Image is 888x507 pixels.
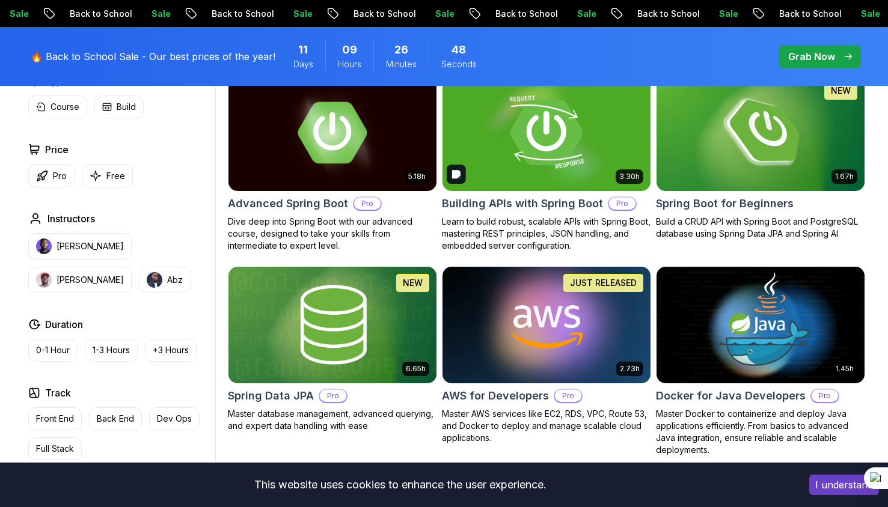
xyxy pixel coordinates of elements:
p: 1-3 Hours [93,344,130,356]
p: Sale [114,8,152,20]
button: Free [82,164,133,187]
p: Front End [36,413,74,425]
h2: Advanced Spring Boot [228,195,348,212]
p: Back to School [741,8,823,20]
p: NEW [831,85,851,97]
button: Pro [28,164,75,187]
p: 6.65h [406,364,426,374]
div: This website uses cookies to enhance the user experience. [9,472,791,498]
span: 26 Minutes [394,41,408,58]
a: Docker for Java Developers card1.45hDocker for Java DevelopersProMaster Docker to containerize an... [656,266,865,456]
button: instructor imgAbz [139,267,191,293]
button: instructor img[PERSON_NAME] [28,233,132,260]
img: Spring Data JPA card [228,267,436,383]
button: Front End [28,407,82,430]
p: Pro [555,390,581,402]
p: Learn to build robust, scalable APIs with Spring Boot, mastering REST principles, JSON handling, ... [442,216,651,252]
img: instructor img [147,272,162,288]
p: Sale [681,8,720,20]
a: Spring Data JPA card6.65hNEWSpring Data JPAProMaster database management, advanced querying, and ... [228,266,437,432]
p: Back to School [458,8,539,20]
button: 0-1 Hour [28,339,78,362]
button: instructor img[PERSON_NAME] [28,267,132,293]
button: Back End [89,407,142,430]
img: Advanced Spring Boot card [228,74,436,191]
p: Sale [539,8,578,20]
img: Building APIs with Spring Boot card [437,71,655,193]
img: Spring Boot for Beginners card [657,74,865,191]
a: AWS for Developers card2.73hJUST RELEASEDAWS for DevelopersProMaster AWS services like EC2, RDS, ... [442,266,651,444]
p: Pro [53,170,67,182]
p: NEW [403,277,423,289]
h2: AWS for Developers [442,387,549,404]
p: 5.18h [408,172,426,181]
img: instructor img [36,272,52,288]
span: Hours [338,58,361,70]
h2: Building APIs with Spring Boot [442,195,603,212]
button: Build [94,96,144,118]
h2: Spring Data JPA [228,387,314,404]
p: Back End [97,413,134,425]
p: 3.30h [619,172,640,181]
p: +3 Hours [153,344,189,356]
h2: Duration [45,317,83,332]
p: Sale [397,8,436,20]
span: Days [293,58,313,70]
span: 11 Days [298,41,308,58]
button: 1-3 Hours [85,339,138,362]
p: Back to School [599,8,681,20]
p: JUST RELEASED [570,277,637,289]
button: Accept cookies [809,475,879,495]
p: 🔥 Back to School Sale - Our best prices of the year! [31,49,275,64]
img: AWS for Developers card [442,267,651,383]
p: Grab Now [788,49,835,64]
p: Back to School [32,8,114,20]
span: Minutes [386,58,417,70]
h2: Track [45,386,71,400]
a: Building APIs with Spring Boot card3.30hBuilding APIs with Spring BootProLearn to build robust, s... [442,74,651,252]
p: Back to School [316,8,397,20]
p: Pro [320,390,346,402]
img: instructor img [36,238,52,254]
p: Sale [823,8,862,20]
button: Full Stack [28,437,82,460]
button: +3 Hours [145,339,197,362]
h2: Price [45,142,69,157]
p: [PERSON_NAME] [57,274,124,286]
h2: Docker for Java Developers [656,387,806,404]
p: Dev Ops [157,413,192,425]
p: Master database management, advanced querying, and expert data handling with ease [228,408,437,432]
p: 2.73h [620,364,640,374]
p: Pro [812,390,838,402]
p: Free [106,170,125,182]
span: 48 Seconds [452,41,466,58]
h2: Spring Boot for Beginners [656,195,794,212]
p: 1.45h [836,364,854,374]
a: Advanced Spring Boot card5.18hAdvanced Spring BootProDive deep into Spring Boot with our advanced... [228,74,437,252]
p: Pro [609,198,635,210]
p: Build [117,101,136,113]
p: Abz [167,274,183,286]
p: [PERSON_NAME] [57,240,124,252]
a: Spring Boot for Beginners card1.67hNEWSpring Boot for BeginnersBuild a CRUD API with Spring Boot ... [656,74,865,240]
p: 1.67h [835,172,854,181]
p: Course [51,101,79,113]
p: Master Docker to containerize and deploy Java applications efficiently. From basics to advanced J... [656,408,865,456]
p: Build a CRUD API with Spring Boot and PostgreSQL database using Spring Data JPA and Spring AI [656,216,865,240]
p: Back to School [174,8,256,20]
p: Full Stack [36,443,74,455]
img: Docker for Java Developers card [657,267,865,383]
p: Master AWS services like EC2, RDS, VPC, Route 53, and Docker to deploy and manage scalable cloud ... [442,408,651,444]
span: Seconds [441,58,477,70]
span: 9 Hours [342,41,357,58]
button: Course [28,96,87,118]
h2: Instructors [47,211,95,226]
p: Dive deep into Spring Boot with our advanced course, designed to take your skills from intermedia... [228,216,437,252]
p: Pro [354,198,381,210]
p: 0-1 Hour [36,344,70,356]
button: Dev Ops [149,407,200,430]
p: Sale [256,8,294,20]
